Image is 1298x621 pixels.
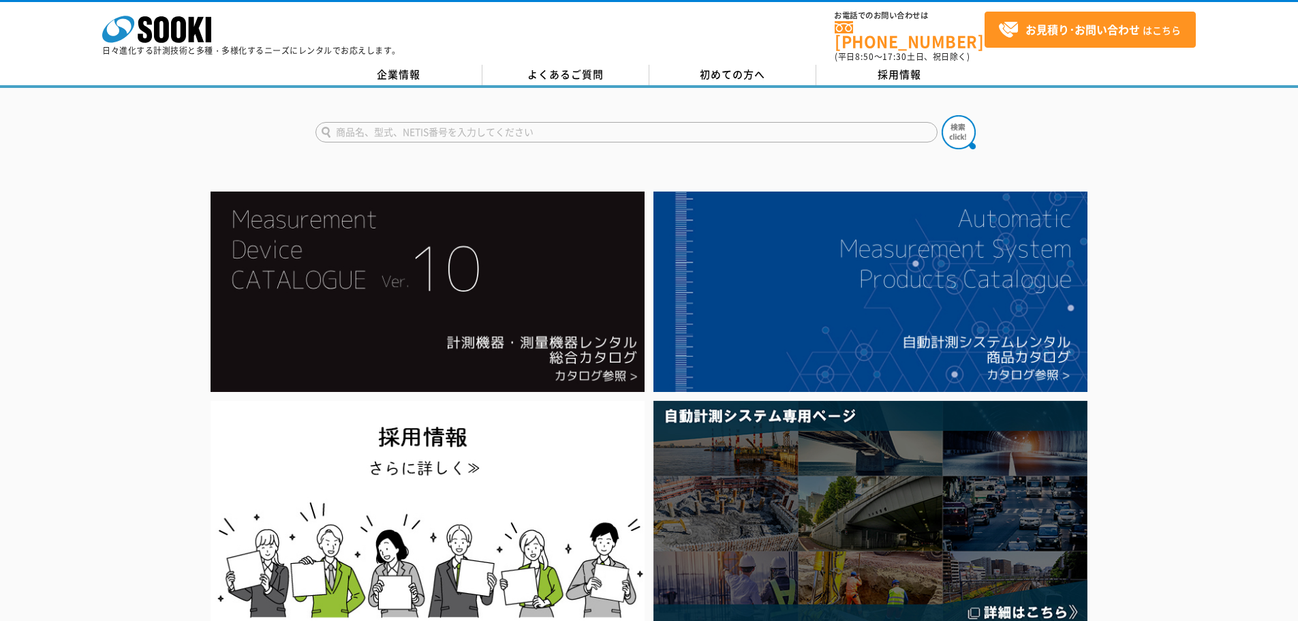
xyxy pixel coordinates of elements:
a: 採用情報 [816,65,983,85]
a: [PHONE_NUMBER] [835,21,985,49]
a: お見積り･お問い合わせはこちら [985,12,1196,48]
span: はこちら [998,20,1181,40]
span: (平日 ～ 土日、祝日除く) [835,50,970,63]
span: お電話でのお問い合わせは [835,12,985,20]
input: 商品名、型式、NETIS番号を入力してください [315,122,938,142]
strong: お見積り･お問い合わせ [1025,21,1140,37]
img: btn_search.png [942,115,976,149]
img: Catalog Ver10 [211,192,645,392]
span: 17:30 [882,50,907,63]
img: 自動計測システムカタログ [653,192,1087,392]
a: 初めての方へ [649,65,816,85]
p: 日々進化する計測技術と多種・多様化するニーズにレンタルでお応えします。 [102,46,401,55]
span: 初めての方へ [700,67,765,82]
a: よくあるご質問 [482,65,649,85]
span: 8:50 [855,50,874,63]
a: 企業情報 [315,65,482,85]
